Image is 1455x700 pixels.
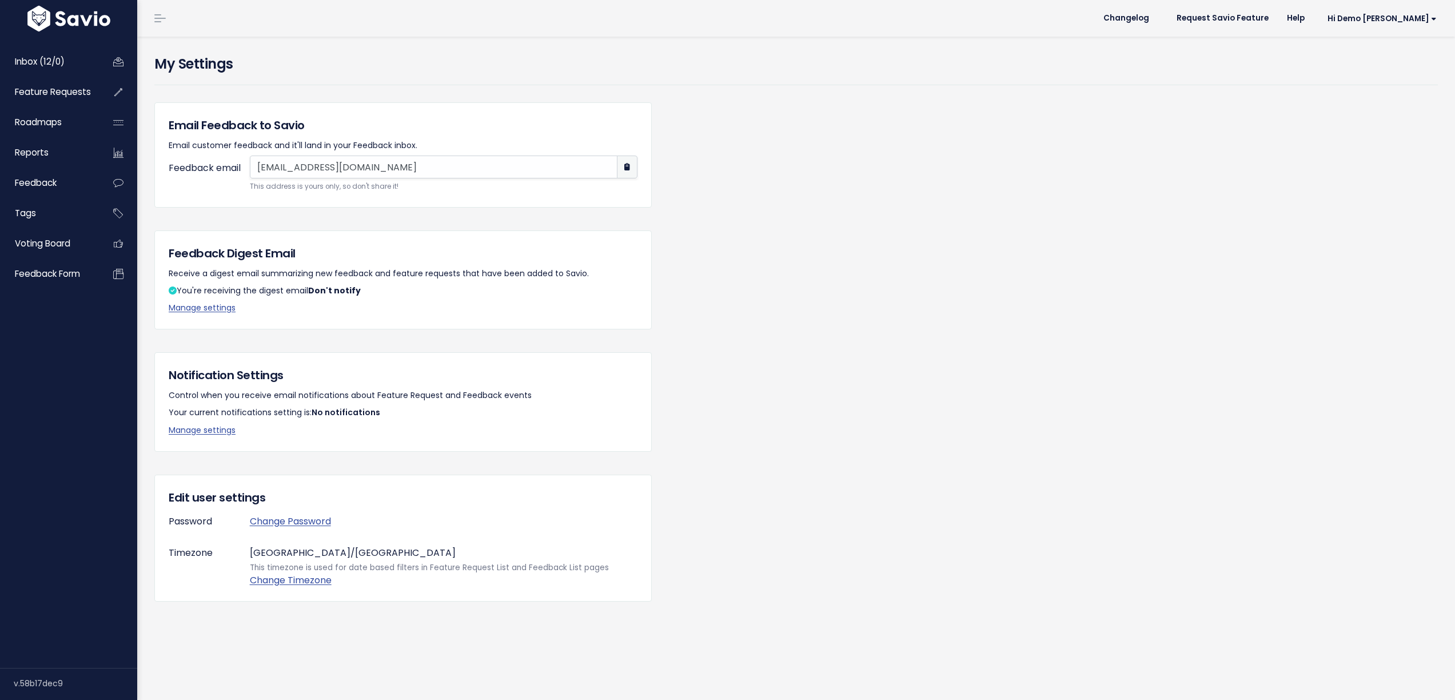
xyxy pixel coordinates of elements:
img: logo-white.9d6f32f41409.svg [25,6,113,31]
a: Change Timezone [250,574,332,587]
span: No notifications [312,407,380,418]
h4: My Settings [154,54,1438,74]
a: Change Password [250,515,331,528]
label: Password [160,511,241,528]
span: Feedback form [15,268,80,280]
span: Inbox (12/0) [15,55,65,67]
a: Voting Board [3,230,95,257]
a: Feedback form [3,261,95,287]
p: You're receiving the digest email [169,284,637,298]
span: Feedback [15,177,57,189]
a: Manage settings [169,302,236,313]
a: Tags [3,200,95,226]
p: Email customer feedback and it'll land in your Feedback inbox. [169,138,637,153]
p: Receive a digest email summarizing new feedback and feature requests that have been added to Savio. [169,267,637,281]
a: Manage settings [169,424,236,436]
h5: Edit user settings [169,489,637,506]
span: Changelog [1103,14,1149,22]
h5: Notification Settings [169,367,637,384]
h5: Email Feedback to Savio [169,117,637,134]
span: Roadmaps [15,116,62,128]
span: Reports [15,146,49,158]
span: Tags [15,207,36,219]
strong: Don't notify [308,285,361,296]
div: v.58b17dec9 [14,669,137,698]
span: Hi Demo [PERSON_NAME] [1328,14,1437,23]
span: [GEOGRAPHIC_DATA]/[GEOGRAPHIC_DATA] [250,546,456,559]
a: Request Savio Feature [1167,10,1278,27]
a: Inbox (12/0) [3,49,95,75]
label: Timezone [160,542,241,587]
a: Reports [3,140,95,166]
a: Feedback [3,170,95,196]
a: Help [1278,10,1314,27]
p: Your current notifications setting is: [169,405,637,420]
span: Voting Board [15,237,70,249]
a: Roadmaps [3,109,95,136]
small: This address is yours only, so don't share it! [250,181,637,193]
a: Feature Requests [3,79,95,105]
small: This timezone is used for date based filters in Feature Request List and Feedback List pages [250,562,637,574]
span: Feature Requests [15,86,91,98]
p: Control when you receive email notifications about Feature Request and Feedback events [169,388,637,403]
label: Feedback email [169,160,250,186]
a: Hi Demo [PERSON_NAME] [1314,10,1446,27]
h5: Feedback Digest Email [169,245,637,262]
